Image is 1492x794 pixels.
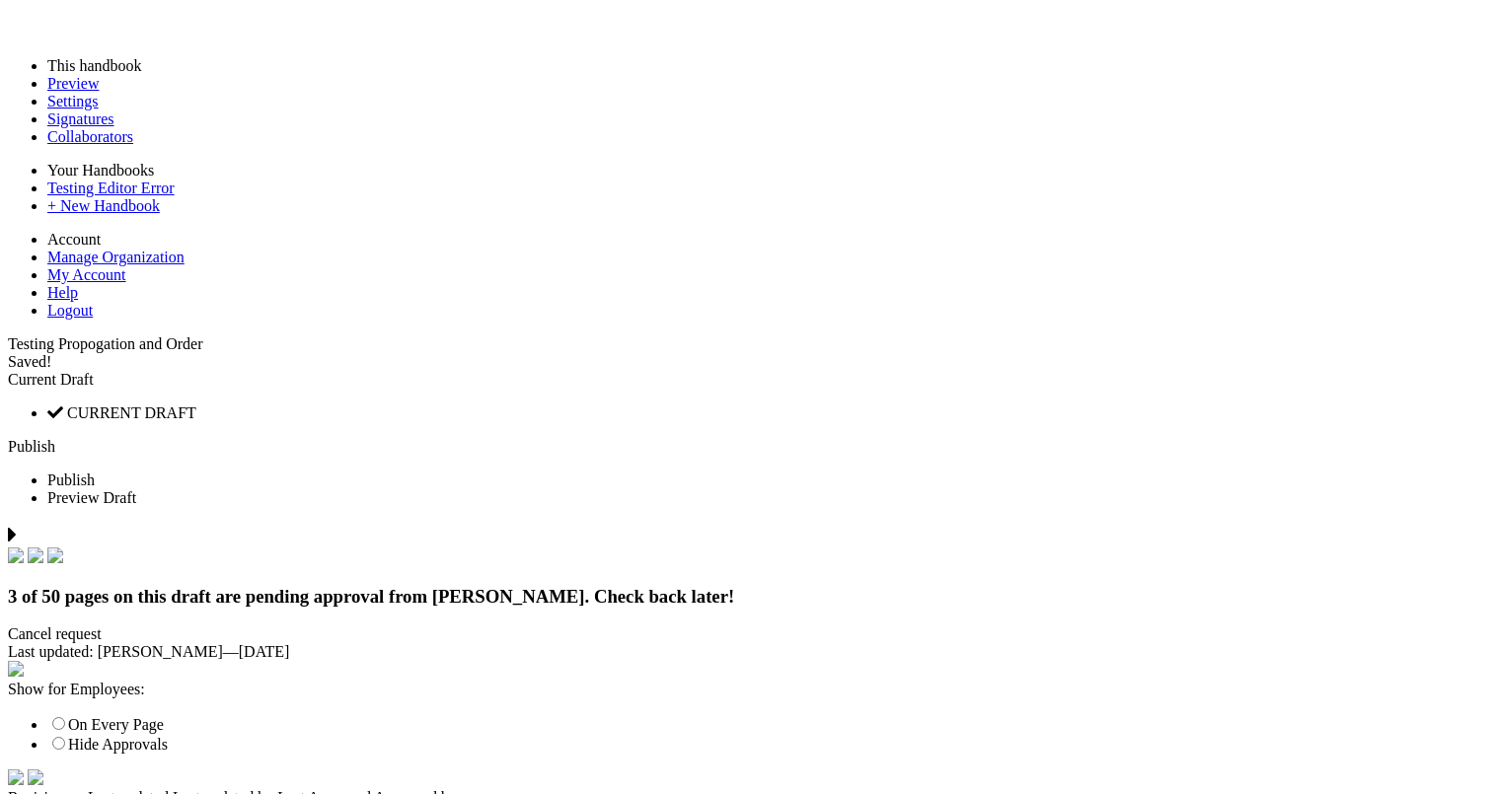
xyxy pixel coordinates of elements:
a: Logout [47,302,93,319]
img: check.svg [47,547,63,563]
span: Testing Propogation and Order [8,335,203,352]
img: check.svg [8,547,24,563]
li: This handbook [47,57,1484,75]
a: Manage Organization [47,249,185,265]
a: Signatures [47,110,114,127]
a: Collaborators [47,128,133,145]
span: Cancel request [8,625,102,642]
a: Publish [8,438,55,455]
span: CURRENT DRAFT [67,404,196,421]
label: On Every Page [47,716,164,733]
a: Testing Editor Error [47,180,175,196]
span: Preview Draft [47,489,136,506]
img: time.svg [8,769,24,785]
span: Publish [47,471,95,488]
span: 3 of 50 pages [8,586,109,607]
a: My Account [47,266,126,283]
input: On Every Page [52,717,65,730]
a: + New Handbook [47,197,160,214]
li: Account [47,231,1484,249]
label: Hide Approvals [47,736,168,753]
div: — [8,643,1484,661]
img: arrow-down-white.svg [28,769,43,785]
img: check.svg [28,547,43,563]
li: Your Handbooks [47,162,1484,180]
span: Show for Employees: [8,681,145,697]
span: [PERSON_NAME] [98,643,223,660]
span: [DATE] [239,643,290,660]
a: Help [47,284,78,301]
a: Preview [47,75,99,92]
span: Saved! [8,353,51,370]
img: eye_approvals.svg [8,661,24,677]
span: Last updated: [8,643,94,660]
span: Current Draft [8,371,94,388]
a: Settings [47,93,99,109]
span: on this draft are pending approval from [PERSON_NAME]. Check back later! [113,586,734,607]
input: Hide Approvals [52,737,65,750]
